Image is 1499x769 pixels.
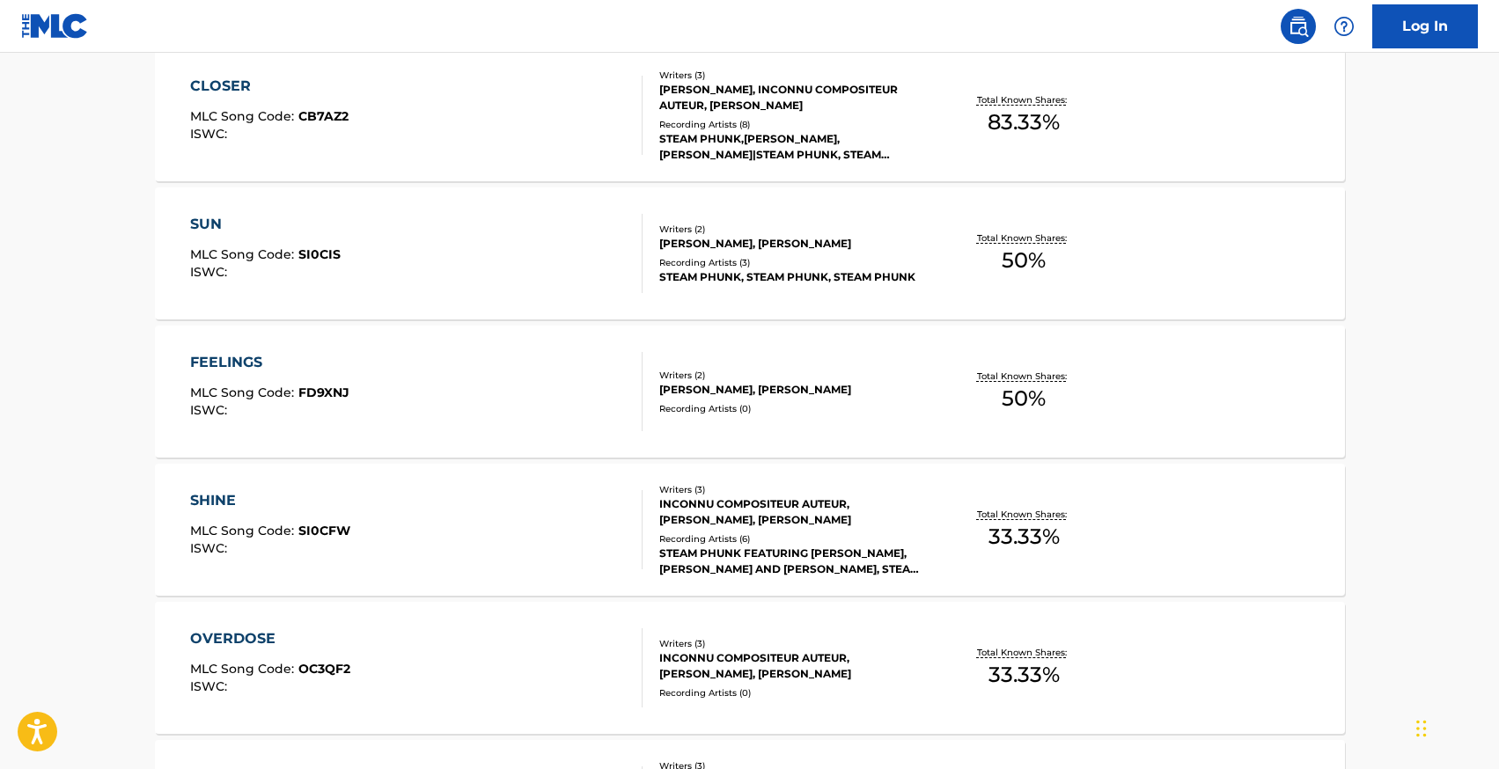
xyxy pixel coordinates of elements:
img: help [1334,16,1355,37]
span: MLC Song Code : [190,523,298,538]
div: Widget chat [1411,685,1499,769]
p: Total Known Shares: [977,231,1071,245]
span: ISWC : [190,402,231,418]
span: CB7AZ2 [298,108,349,124]
span: ISWC : [190,678,231,694]
p: Total Known Shares: [977,646,1071,659]
span: MLC Song Code : [190,246,298,262]
div: STEAM PHUNK,[PERSON_NAME], [PERSON_NAME]|STEAM PHUNK, STEAM PHUNK, STEAM PHUNK, STEAM PHUNK & [PE... [659,131,925,163]
p: Total Known Shares: [977,93,1071,106]
a: Log In [1372,4,1478,48]
div: [PERSON_NAME], [PERSON_NAME] [659,382,925,398]
div: SUN [190,214,341,235]
span: MLC Song Code : [190,661,298,677]
a: SHINEMLC Song Code:SI0CFWISWC:Writers (3)INCONNU COMPOSITEUR AUTEUR, [PERSON_NAME], [PERSON_NAME]... [155,464,1345,596]
span: 83.33 % [988,106,1060,138]
span: ISWC : [190,126,231,142]
div: Help [1326,9,1362,44]
div: Trascina [1416,702,1427,755]
div: INCONNU COMPOSITEUR AUTEUR, [PERSON_NAME], [PERSON_NAME] [659,496,925,528]
span: FD9XNJ [298,384,349,400]
a: FEELINGSMLC Song Code:FD9XNJISWC:Writers (2)[PERSON_NAME], [PERSON_NAME]Recording Artists (0)Tota... [155,326,1345,458]
span: 33.33 % [988,521,1060,553]
div: Writers ( 3 ) [659,69,925,82]
span: MLC Song Code : [190,384,298,400]
div: [PERSON_NAME], [PERSON_NAME] [659,236,925,252]
div: Writers ( 3 ) [659,637,925,650]
div: Recording Artists ( 0 ) [659,402,925,415]
div: Recording Artists ( 6 ) [659,532,925,546]
span: SI0CFW [298,523,350,538]
a: Public Search [1281,9,1316,44]
span: 50 % [1002,383,1046,414]
span: OC3QF2 [298,661,350,677]
div: Writers ( 3 ) [659,483,925,496]
div: STEAM PHUNK, STEAM PHUNK, STEAM PHUNK [659,269,925,285]
div: Writers ( 2 ) [659,223,925,236]
div: SHINE [190,490,350,511]
a: CLOSERMLC Song Code:CB7AZ2ISWC:Writers (3)[PERSON_NAME], INCONNU COMPOSITEUR AUTEUR, [PERSON_NAME... [155,49,1345,181]
div: CLOSER [190,76,349,97]
div: FEELINGS [190,352,349,373]
div: [PERSON_NAME], INCONNU COMPOSITEUR AUTEUR, [PERSON_NAME] [659,82,925,114]
p: Total Known Shares: [977,508,1071,521]
img: MLC Logo [21,13,89,39]
a: SUNMLC Song Code:SI0CISISWC:Writers (2)[PERSON_NAME], [PERSON_NAME]Recording Artists (3)STEAM PHU... [155,187,1345,319]
span: SI0CIS [298,246,341,262]
div: Recording Artists ( 0 ) [659,686,925,699]
span: ISWC : [190,540,231,556]
iframe: Chat Widget [1411,685,1499,769]
img: search [1288,16,1309,37]
div: Recording Artists ( 8 ) [659,118,925,131]
p: Total Known Shares: [977,370,1071,383]
div: INCONNU COMPOSITEUR AUTEUR, [PERSON_NAME], [PERSON_NAME] [659,650,925,682]
span: 50 % [1002,245,1046,276]
span: 33.33 % [988,659,1060,691]
a: OVERDOSEMLC Song Code:OC3QF2ISWC:Writers (3)INCONNU COMPOSITEUR AUTEUR, [PERSON_NAME], [PERSON_NA... [155,602,1345,734]
div: Writers ( 2 ) [659,369,925,382]
span: ISWC : [190,264,231,280]
span: MLC Song Code : [190,108,298,124]
div: STEAM PHUNK FEATURING [PERSON_NAME], [PERSON_NAME] AND [PERSON_NAME], STEAM PHUNK, STEAM PHUNK, S... [659,546,925,577]
div: Recording Artists ( 3 ) [659,256,925,269]
div: OVERDOSE [190,628,350,649]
